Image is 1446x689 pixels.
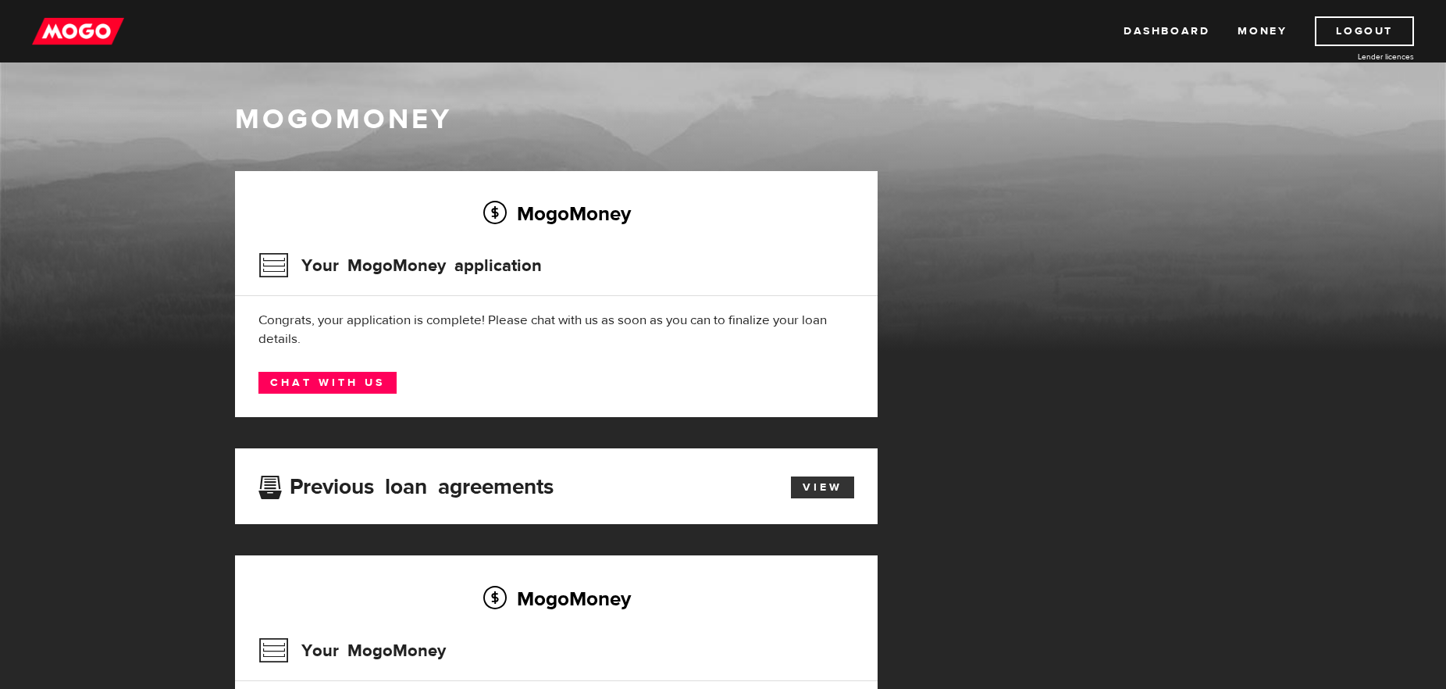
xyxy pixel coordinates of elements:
img: mogo_logo-11ee424be714fa7cbb0f0f49df9e16ec.png [32,16,124,46]
a: Chat with us [258,372,397,394]
iframe: LiveChat chat widget [1134,326,1446,689]
a: Logout [1315,16,1414,46]
div: Congrats, your application is complete! Please chat with us as soon as you can to finalize your l... [258,311,854,348]
h1: MogoMoney [235,103,1211,136]
h2: MogoMoney [258,582,854,615]
h3: Your MogoMoney application [258,245,542,286]
a: Money [1238,16,1287,46]
h3: Previous loan agreements [258,474,554,494]
h2: MogoMoney [258,197,854,230]
a: Dashboard [1124,16,1209,46]
h3: Your MogoMoney [258,630,446,671]
a: Lender licences [1297,51,1414,62]
a: View [791,477,854,498]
